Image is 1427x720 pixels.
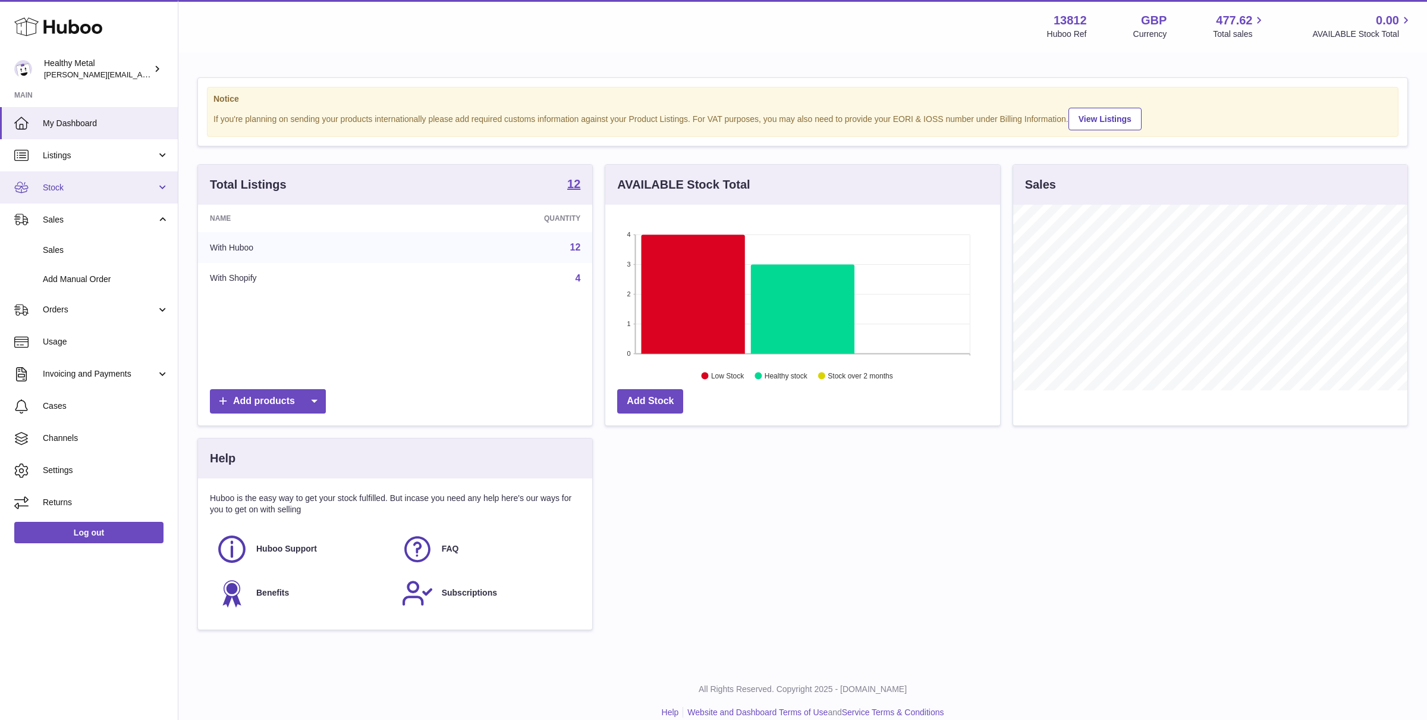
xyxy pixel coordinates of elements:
[216,533,389,565] a: Huboo Support
[1312,12,1413,40] a: 0.00 AVAILABLE Stock Total
[401,577,575,609] a: Subscriptions
[198,205,411,232] th: Name
[188,684,1417,695] p: All Rights Reserved. Copyright 2025 - [DOMAIN_NAME]
[1054,12,1087,29] strong: 13812
[43,304,156,315] span: Orders
[210,450,235,467] h3: Help
[1213,29,1266,40] span: Total sales
[411,205,593,232] th: Quantity
[683,707,944,718] li: and
[765,372,808,380] text: Healthy stock
[43,245,169,256] span: Sales
[14,60,32,78] img: jose@healthy-metal.com
[216,577,389,609] a: Benefits
[198,263,411,294] td: With Shopify
[1376,12,1399,29] span: 0.00
[43,368,156,380] span: Invoicing and Payments
[570,242,581,252] a: 12
[210,493,580,515] p: Huboo is the easy way to get your stock fulfilled. But incase you need any help here's our ways f...
[627,320,631,327] text: 1
[43,497,169,508] span: Returns
[617,177,750,193] h3: AVAILABLE Stock Total
[442,587,497,599] span: Subscriptions
[43,274,169,285] span: Add Manual Order
[43,182,156,193] span: Stock
[575,273,580,283] a: 4
[1216,12,1252,29] span: 477.62
[842,708,944,717] a: Service Terms & Conditions
[401,533,575,565] a: FAQ
[44,70,238,79] span: [PERSON_NAME][EMAIL_ADDRESS][DOMAIN_NAME]
[617,389,683,414] a: Add Stock
[256,543,317,555] span: Huboo Support
[711,372,744,380] text: Low Stock
[43,150,156,161] span: Listings
[14,522,164,543] a: Log out
[256,587,289,599] span: Benefits
[662,708,679,717] a: Help
[210,177,287,193] h3: Total Listings
[627,261,631,268] text: 3
[43,118,169,129] span: My Dashboard
[1068,108,1142,130] a: View Listings
[687,708,828,717] a: Website and Dashboard Terms of Use
[44,58,151,80] div: Healthy Metal
[627,290,631,298] text: 2
[210,389,326,414] a: Add products
[213,106,1392,130] div: If you're planning on sending your products internationally please add required customs informati...
[1213,12,1266,40] a: 477.62 Total sales
[43,433,169,444] span: Channels
[627,350,631,357] text: 0
[1312,29,1413,40] span: AVAILABLE Stock Total
[442,543,459,555] span: FAQ
[198,232,411,263] td: With Huboo
[627,231,631,238] text: 4
[567,178,580,190] strong: 12
[828,372,893,380] text: Stock over 2 months
[43,336,169,348] span: Usage
[1047,29,1087,40] div: Huboo Ref
[43,214,156,226] span: Sales
[43,465,169,476] span: Settings
[213,93,1392,105] strong: Notice
[1025,177,1056,193] h3: Sales
[1133,29,1167,40] div: Currency
[1141,12,1167,29] strong: GBP
[43,400,169,412] span: Cases
[567,178,580,192] a: 12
